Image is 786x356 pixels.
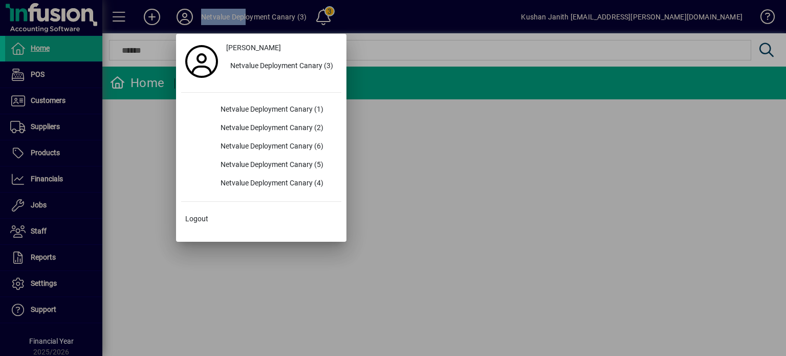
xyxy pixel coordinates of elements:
button: Netvalue Deployment Canary (1) [181,101,341,119]
div: Netvalue Deployment Canary (5) [212,156,341,175]
button: Netvalue Deployment Canary (6) [181,138,341,156]
div: Netvalue Deployment Canary (2) [212,119,341,138]
a: [PERSON_NAME] [222,39,341,57]
button: Logout [181,210,341,228]
a: Profile [181,52,222,71]
button: Netvalue Deployment Canary (2) [181,119,341,138]
div: Netvalue Deployment Canary (6) [212,138,341,156]
div: Netvalue Deployment Canary (4) [212,175,341,193]
button: Netvalue Deployment Canary (3) [222,57,341,76]
span: [PERSON_NAME] [226,43,281,53]
button: Netvalue Deployment Canary (5) [181,156,341,175]
span: Logout [185,214,208,224]
button: Netvalue Deployment Canary (4) [181,175,341,193]
div: Netvalue Deployment Canary (1) [212,101,341,119]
